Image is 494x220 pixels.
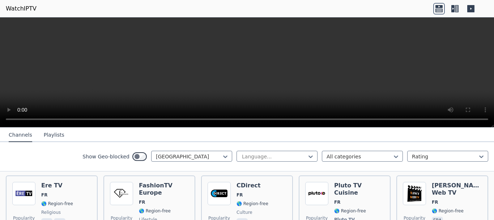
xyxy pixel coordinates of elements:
[334,182,384,196] h6: Pluto TV Cuisine
[432,208,464,214] span: 🌎 Region-free
[41,192,47,198] span: FR
[237,201,268,207] span: 🌎 Region-free
[44,128,64,142] button: Playlists
[9,128,32,142] button: Channels
[237,209,252,215] span: culture
[110,182,133,205] img: FashionTV Europe
[334,208,366,214] span: 🌎 Region-free
[41,209,61,215] span: religious
[237,182,268,189] h6: CDirect
[237,192,243,198] span: FR
[334,199,340,205] span: FR
[139,208,171,214] span: 🌎 Region-free
[82,153,129,160] label: Show Geo-blocked
[305,182,328,205] img: Pluto TV Cuisine
[432,182,482,196] h6: [PERSON_NAME] Web TV
[208,182,231,205] img: CDirect
[403,182,426,205] img: Nancy Web TV
[139,199,145,205] span: FR
[12,182,35,205] img: Ere TV
[432,199,438,205] span: FR
[41,201,73,207] span: 🌎 Region-free
[41,182,73,189] h6: Ere TV
[6,4,37,13] a: WatchIPTV
[139,182,189,196] h6: FashionTV Europe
